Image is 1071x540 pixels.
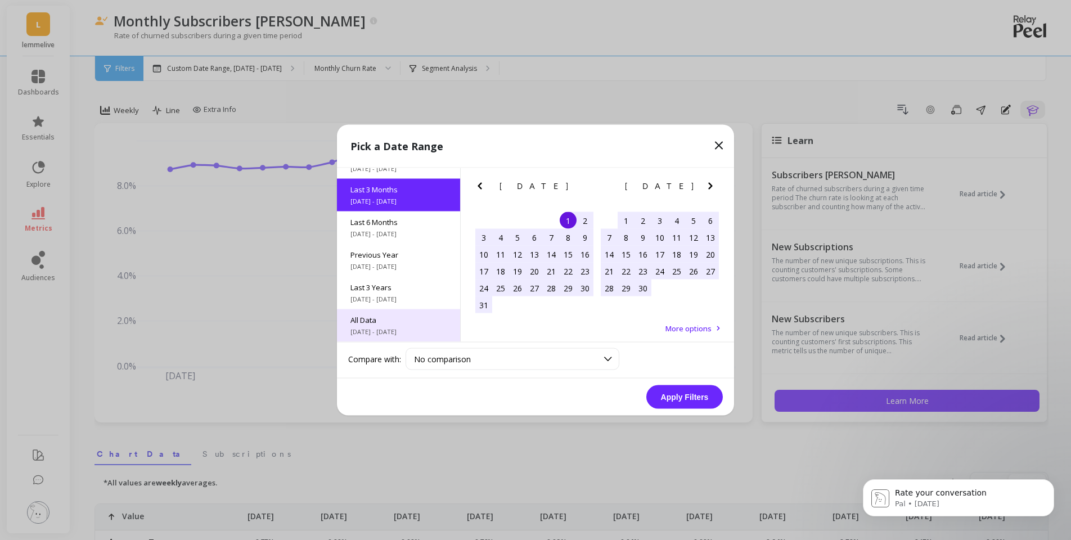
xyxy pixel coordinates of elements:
button: Previous Month [598,179,616,197]
span: [DATE] [625,182,695,191]
div: Choose Monday, September 8th, 2025 [618,229,634,246]
div: Choose Tuesday, August 5th, 2025 [509,229,526,246]
div: Choose Friday, September 5th, 2025 [685,212,702,229]
div: Choose Saturday, September 13th, 2025 [702,229,719,246]
div: Choose Tuesday, September 2nd, 2025 [634,212,651,229]
div: Choose Tuesday, September 30th, 2025 [634,280,651,296]
div: Choose Friday, August 8th, 2025 [560,229,577,246]
span: Last 3 Months [350,184,447,195]
div: Choose Wednesday, August 27th, 2025 [526,280,543,296]
div: Choose Saturday, September 27th, 2025 [702,263,719,280]
div: Choose Monday, August 4th, 2025 [492,229,509,246]
div: Choose Tuesday, August 12th, 2025 [509,246,526,263]
div: Choose Tuesday, September 23rd, 2025 [634,263,651,280]
div: Choose Wednesday, September 3rd, 2025 [651,212,668,229]
div: Choose Saturday, August 23rd, 2025 [577,263,593,280]
span: [DATE] - [DATE] [350,197,447,206]
div: Choose Sunday, August 17th, 2025 [475,263,492,280]
div: Choose Wednesday, August 20th, 2025 [526,263,543,280]
div: Choose Saturday, September 6th, 2025 [702,212,719,229]
label: Compare with: [348,353,401,364]
div: Choose Friday, September 12th, 2025 [685,229,702,246]
div: Choose Thursday, September 11th, 2025 [668,229,685,246]
span: Previous Year [350,250,447,260]
div: Choose Sunday, August 31st, 2025 [475,296,492,313]
span: [DATE] - [DATE] [350,295,447,304]
div: Choose Thursday, September 18th, 2025 [668,246,685,263]
div: Choose Friday, August 29th, 2025 [560,280,577,296]
div: Choose Wednesday, September 24th, 2025 [651,263,668,280]
p: Pick a Date Range [350,138,443,154]
div: Choose Monday, August 11th, 2025 [492,246,509,263]
span: No comparison [414,354,471,364]
span: More options [665,323,712,334]
div: Choose Sunday, August 3rd, 2025 [475,229,492,246]
div: Choose Monday, September 15th, 2025 [618,246,634,263]
div: Choose Saturday, August 30th, 2025 [577,280,593,296]
div: Choose Thursday, September 25th, 2025 [668,263,685,280]
div: Choose Saturday, August 16th, 2025 [577,246,593,263]
div: Choose Thursday, August 28th, 2025 [543,280,560,296]
div: Choose Saturday, August 2nd, 2025 [577,212,593,229]
div: Choose Sunday, September 14th, 2025 [601,246,618,263]
button: Next Month [704,179,722,197]
span: [DATE] - [DATE] [350,327,447,336]
button: Previous Month [473,179,491,197]
button: Next Month [578,179,596,197]
div: Choose Sunday, September 7th, 2025 [601,229,618,246]
div: month 2025-09 [601,212,719,296]
div: Choose Saturday, August 9th, 2025 [577,229,593,246]
div: Choose Tuesday, August 19th, 2025 [509,263,526,280]
span: Last 3 Years [350,282,447,292]
span: [DATE] [499,182,570,191]
div: Choose Thursday, September 4th, 2025 [668,212,685,229]
div: Choose Monday, September 22nd, 2025 [618,263,634,280]
div: Choose Monday, September 29th, 2025 [618,280,634,296]
div: Choose Wednesday, September 17th, 2025 [651,246,668,263]
span: [DATE] - [DATE] [350,229,447,238]
span: [DATE] - [DATE] [350,262,447,271]
div: Choose Friday, September 19th, 2025 [685,246,702,263]
div: Choose Sunday, September 28th, 2025 [601,280,618,296]
div: Choose Thursday, August 7th, 2025 [543,229,560,246]
div: Choose Monday, August 25th, 2025 [492,280,509,296]
div: Choose Sunday, August 24th, 2025 [475,280,492,296]
span: Last 6 Months [350,217,447,227]
span: All Data [350,315,447,325]
div: Choose Saturday, September 20th, 2025 [702,246,719,263]
div: Choose Tuesday, August 26th, 2025 [509,280,526,296]
div: Choose Monday, August 18th, 2025 [492,263,509,280]
div: Choose Thursday, August 21st, 2025 [543,263,560,280]
div: Choose Wednesday, August 13th, 2025 [526,246,543,263]
div: month 2025-08 [475,212,593,313]
span: [DATE] - [DATE] [350,164,447,173]
div: Choose Tuesday, September 16th, 2025 [634,246,651,263]
div: Choose Thursday, August 14th, 2025 [543,246,560,263]
iframe: Intercom notifications message [846,456,1071,534]
div: Choose Friday, September 26th, 2025 [685,263,702,280]
div: Choose Friday, August 22nd, 2025 [560,263,577,280]
div: Choose Sunday, August 10th, 2025 [475,246,492,263]
div: Choose Wednesday, September 10th, 2025 [651,229,668,246]
div: Choose Wednesday, August 6th, 2025 [526,229,543,246]
div: Choose Tuesday, September 9th, 2025 [634,229,651,246]
div: Choose Friday, August 1st, 2025 [560,212,577,229]
div: Choose Friday, August 15th, 2025 [560,246,577,263]
button: Apply Filters [646,385,723,409]
div: Choose Monday, September 1st, 2025 [618,212,634,229]
div: Choose Sunday, September 21st, 2025 [601,263,618,280]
